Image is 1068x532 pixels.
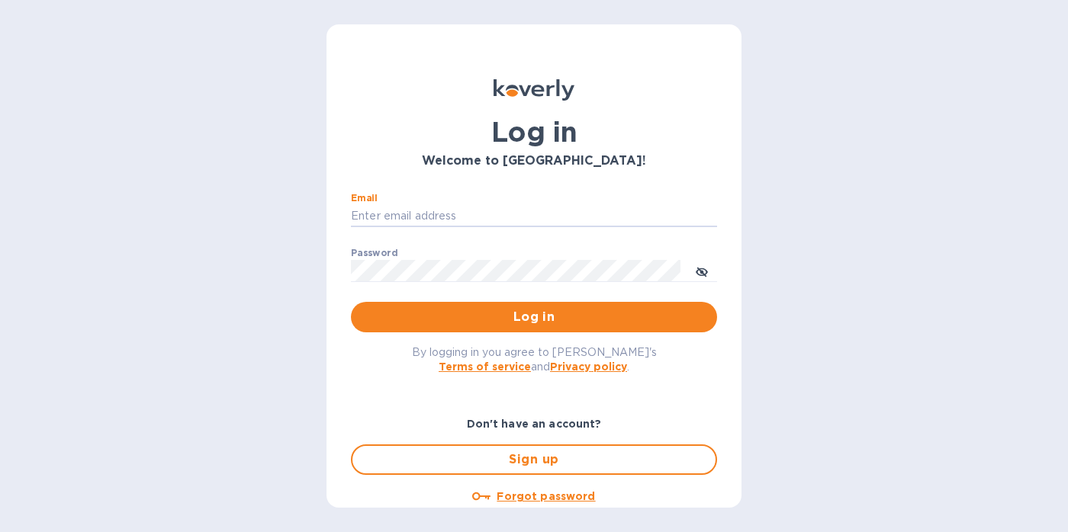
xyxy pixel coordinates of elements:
span: Log in [363,308,705,326]
h3: Welcome to [GEOGRAPHIC_DATA]! [351,154,717,168]
button: Sign up [351,444,717,475]
input: Enter email address [351,205,717,228]
a: Privacy policy [550,361,627,373]
a: Terms of service [439,361,531,373]
h1: Log in [351,116,717,148]
u: Forgot password [497,490,595,502]
span: Sign up [365,450,703,469]
span: By logging in you agree to [PERSON_NAME]'s and . [412,346,657,373]
b: Don't have an account? [467,418,602,430]
label: Email [351,194,378,203]
img: Koverly [494,79,574,101]
label: Password [351,248,397,258]
button: toggle password visibility [687,255,717,286]
button: Log in [351,302,717,332]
